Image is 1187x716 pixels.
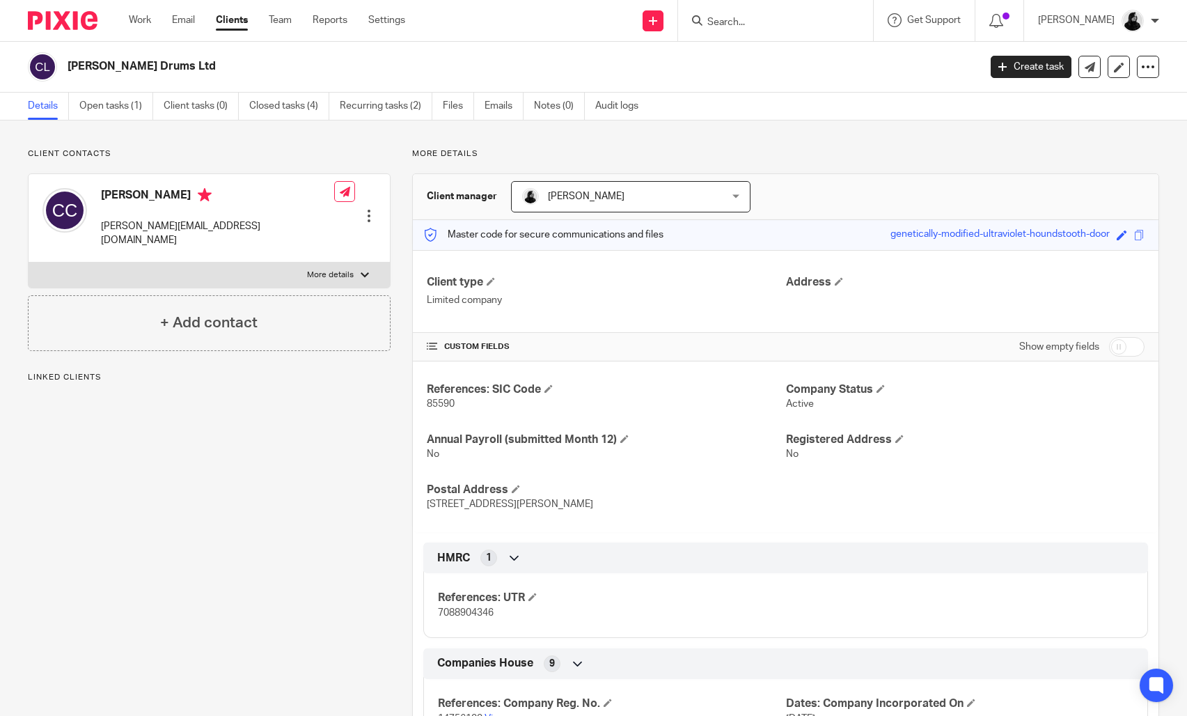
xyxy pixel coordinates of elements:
span: Active [786,399,814,409]
i: Primary [198,188,212,202]
p: Master code for secure communications and files [423,228,663,242]
span: Companies House [437,656,533,671]
span: [STREET_ADDRESS][PERSON_NAME] [427,499,593,509]
h4: CUSTOM FIELDS [427,341,785,352]
input: Search [706,17,831,29]
a: Files [443,93,474,120]
a: Clients [216,13,248,27]
h4: References: UTR [438,591,785,605]
p: Linked clients [28,372,391,383]
label: Show empty fields [1019,340,1099,354]
a: Team [269,13,292,27]
h4: Address [786,275,1145,290]
p: Limited company [427,293,785,307]
a: Emails [485,93,524,120]
h4: Postal Address [427,483,785,497]
img: svg%3E [28,52,57,81]
h4: Dates: Company Incorporated On [786,696,1133,711]
h4: References: Company Reg. No. [438,696,785,711]
img: Pixie [28,11,97,30]
h4: Registered Address [786,433,1145,447]
img: PHOTO-2023-03-20-11-06-28%203.jpg [1122,10,1144,32]
span: 85590 [427,399,455,409]
img: svg%3E [42,188,87,233]
a: Create task [991,56,1071,78]
a: Audit logs [595,93,649,120]
a: Client tasks (0) [164,93,239,120]
h4: + Add contact [160,312,258,334]
span: HMRC [437,551,470,566]
a: Work [129,13,151,27]
p: More details [412,148,1159,159]
p: Client contacts [28,148,391,159]
span: 7088904346 [438,608,494,618]
h4: Client type [427,275,785,290]
h2: [PERSON_NAME] Drums Ltd [68,59,789,74]
a: Email [172,13,195,27]
span: No [786,449,799,459]
a: Notes (0) [534,93,585,120]
p: [PERSON_NAME][EMAIL_ADDRESS][DOMAIN_NAME] [101,219,334,248]
div: genetically-modified-ultraviolet-houndstooth-door [890,227,1110,243]
p: [PERSON_NAME] [1038,13,1115,27]
span: 9 [549,657,555,671]
a: Details [28,93,69,120]
h3: Client manager [427,189,497,203]
span: 1 [486,551,492,565]
span: No [427,449,439,459]
h4: Company Status [786,382,1145,397]
h4: Annual Payroll (submitted Month 12) [427,433,785,447]
a: Settings [368,13,405,27]
img: PHOTO-2023-03-20-11-06-28%203.jpg [522,188,539,205]
span: Get Support [907,15,961,25]
span: [PERSON_NAME] [548,192,624,201]
a: Recurring tasks (2) [340,93,432,120]
a: Closed tasks (4) [249,93,329,120]
h4: [PERSON_NAME] [101,188,334,205]
a: Reports [313,13,347,27]
h4: References: SIC Code [427,382,785,397]
a: Open tasks (1) [79,93,153,120]
p: More details [307,270,354,281]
